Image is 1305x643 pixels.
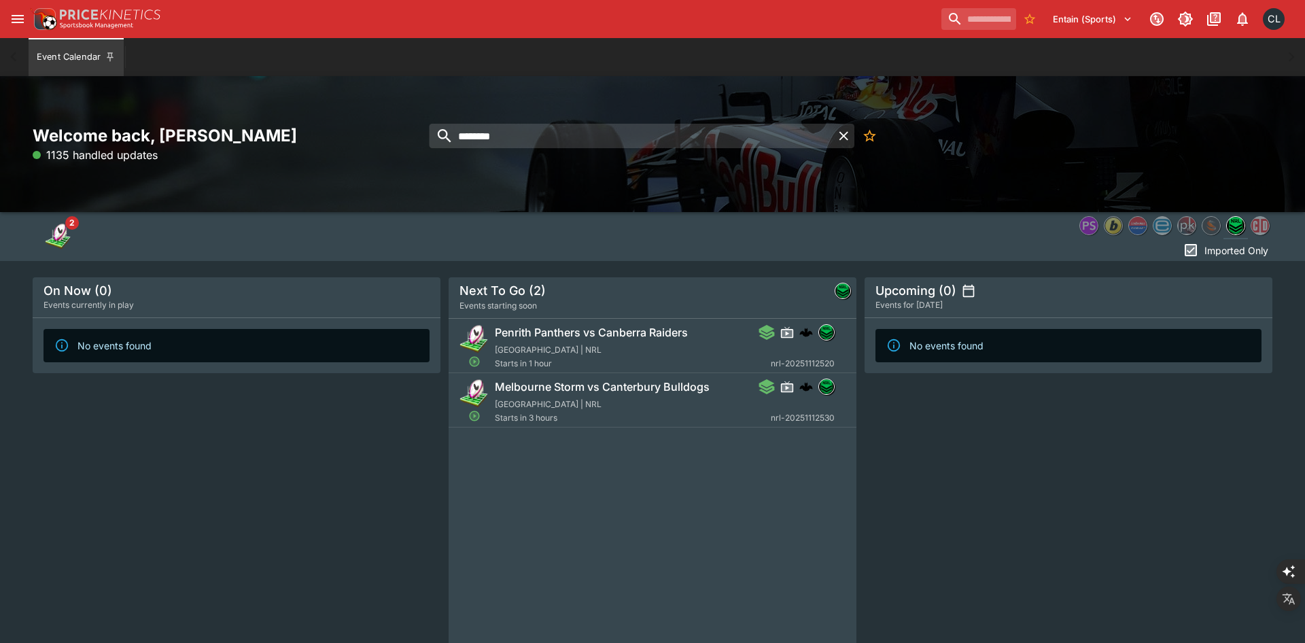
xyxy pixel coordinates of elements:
[1173,7,1198,31] button: Toggle light/dark mode
[45,223,72,250] div: Rugby League
[819,325,834,340] img: nrl.png
[5,7,30,31] button: open drawer
[1019,8,1041,30] button: No Bookmarks
[459,299,537,313] span: Events starting soon
[835,283,851,299] div: nrl
[1128,216,1147,235] div: lclkafka
[1263,8,1285,30] div: Chad Liu
[818,324,835,341] div: nrl
[1045,8,1141,30] button: Select Tenant
[1104,217,1122,234] img: bwin.png
[799,380,813,394] div: cerberus
[495,357,771,370] span: Starts in 1 hour
[77,333,152,358] div: No events found
[1177,216,1196,235] div: pricekinetics
[459,283,546,298] h5: Next To Go (2)
[33,125,440,146] h2: Welcome back, [PERSON_NAME]
[1080,217,1098,234] img: pandascore.png
[1153,216,1172,235] div: betradar
[33,212,84,261] div: Event type filters
[33,147,158,163] p: 1135 handled updates
[65,216,79,230] span: 2
[459,379,489,409] img: rugby_league.png
[1251,216,1270,235] div: championdata
[818,379,835,395] div: nrl
[1179,239,1272,261] button: Imported Only
[495,380,710,394] h6: Melbourne Storm vs Canterbury Bulldogs
[875,298,943,312] span: Events for [DATE]
[1178,217,1196,234] img: pricekinetics.png
[1230,7,1255,31] button: Notifications
[1251,217,1269,234] img: championdata.png
[819,379,834,394] img: nrl.png
[29,38,124,76] button: Event Calendar
[1104,216,1123,235] div: bwin
[1202,7,1226,31] button: Documentation
[1129,217,1147,234] img: lclkafka.png
[495,326,688,340] h6: Penrith Panthers vs Canberra Raiders
[429,124,833,148] input: search
[43,298,134,312] span: Events currently in play
[1227,217,1245,234] img: nrl.png
[1226,216,1245,235] div: nrl
[1259,4,1289,34] button: Chad Liu
[43,283,112,298] h5: On Now (0)
[1145,7,1169,31] button: Connected to PK
[45,223,72,250] img: rugby_league
[1079,216,1098,235] div: pandascore
[835,283,850,298] img: nrl.png
[459,324,489,354] img: rugby_league.png
[495,345,602,355] span: [GEOGRAPHIC_DATA] | NRL
[799,326,813,339] div: cerberus
[1153,217,1171,234] img: betradar.png
[1204,243,1268,258] p: Imported Only
[30,5,57,33] img: PriceKinetics Logo
[799,326,813,339] img: logo-cerberus.svg
[771,357,835,370] span: nrl-20251112520
[962,284,975,298] button: settings
[1202,217,1220,234] img: sportingsolutions.jpeg
[60,10,160,20] img: PriceKinetics
[909,333,984,358] div: No events found
[857,124,882,148] button: No Bookmarks
[495,411,771,425] span: Starts in 3 hours
[941,8,1016,30] input: search
[468,355,481,368] svg: Open
[1202,216,1221,235] div: sportingsolutions
[771,411,835,425] span: nrl-20251112530
[60,22,133,29] img: Sportsbook Management
[799,380,813,394] img: logo-cerberus.svg
[495,399,602,409] span: [GEOGRAPHIC_DATA] | NRL
[468,410,481,422] svg: Open
[1077,212,1272,239] div: Event type filters
[875,283,956,298] h5: Upcoming (0)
